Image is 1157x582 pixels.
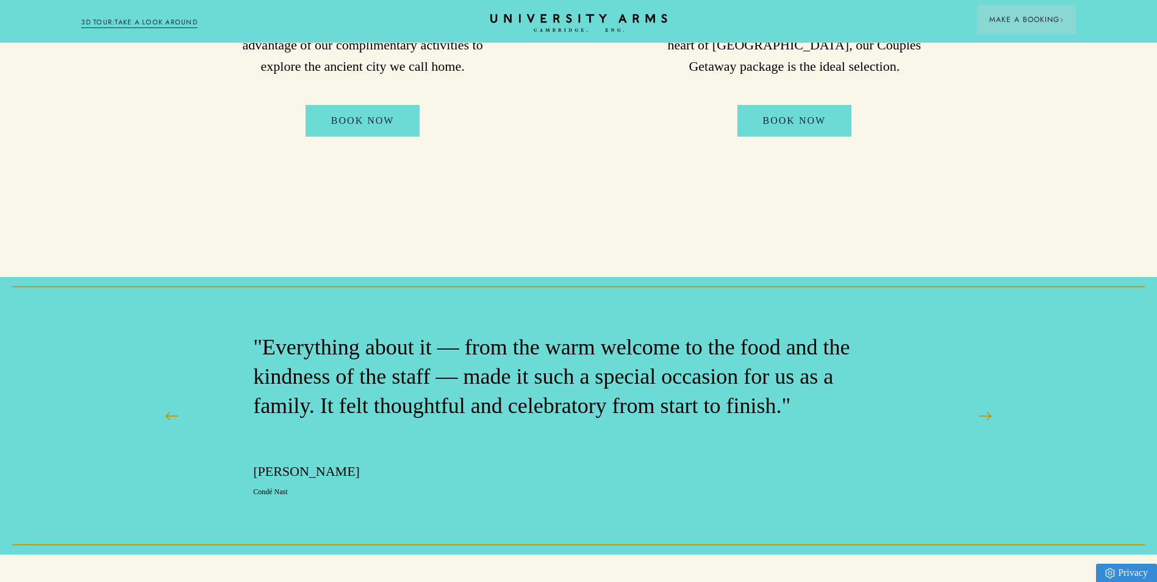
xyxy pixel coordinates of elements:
[737,105,852,137] a: Book Now
[989,14,1064,25] span: Make a Booking
[306,105,420,137] a: Book Now
[253,487,862,497] p: Condé Nast
[970,401,1000,431] button: Next Slide
[157,401,187,431] button: Previous Slide
[977,5,1076,34] button: Make a BookingArrow icon
[253,462,862,481] p: [PERSON_NAME]
[1059,18,1064,22] img: Arrow icon
[253,333,862,421] p: "Everything about it — from the warm welcome to the food and the kindness of the staff — made it ...
[1105,568,1115,578] img: Privacy
[81,17,198,28] a: 3D TOUR:TAKE A LOOK AROUND
[1096,564,1157,582] a: Privacy
[490,14,667,33] a: Home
